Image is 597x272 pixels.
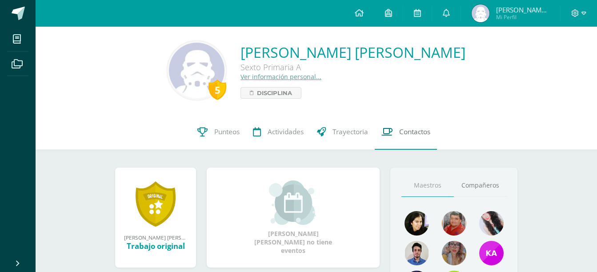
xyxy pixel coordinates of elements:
a: Maestros [401,174,454,197]
a: Ver información personal... [240,72,321,81]
div: Sexto Primaria A [240,62,465,72]
span: Contactos [399,127,430,136]
span: Actividades [268,127,304,136]
img: 023cb5cc053389f6ba88328a33af1495.png [405,211,429,236]
img: 8ad4561c845816817147f6c4e484f2e8.png [442,211,466,236]
img: 678d091bb90f22c85afcd29a1830251a.png [472,4,489,22]
div: [PERSON_NAME] [PERSON_NAME] obtuvo [124,234,187,241]
div: 5 [208,80,226,100]
div: Trabajo original [124,241,187,251]
div: [PERSON_NAME] [PERSON_NAME] no tiene eventos [249,180,338,255]
img: 2dffed587003e0fc8d85a787cd9a4a0a.png [405,241,429,265]
a: Disciplina [240,87,301,99]
a: Contactos [375,114,437,150]
span: [PERSON_NAME] [PERSON_NAME] [496,5,549,14]
img: 57a22e3baad8e3e20f6388c0a987e578.png [479,241,504,265]
a: Punteos [191,114,246,150]
span: Trayectoria [333,127,368,136]
img: event_small.png [269,180,317,225]
a: Compañeros [454,174,506,197]
span: Punteos [214,127,240,136]
img: 262ac19abc587240528a24365c978d30.png [442,241,466,265]
img: 0c5985dc2afada30717015a0c78031f3.png [169,43,224,98]
a: [PERSON_NAME] [PERSON_NAME] [240,43,465,62]
a: Trayectoria [310,114,375,150]
span: Disciplina [257,88,292,98]
a: Actividades [246,114,310,150]
span: Mi Perfil [496,13,549,21]
img: 18063a1d57e86cae316d13b62bda9887.png [479,211,504,236]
